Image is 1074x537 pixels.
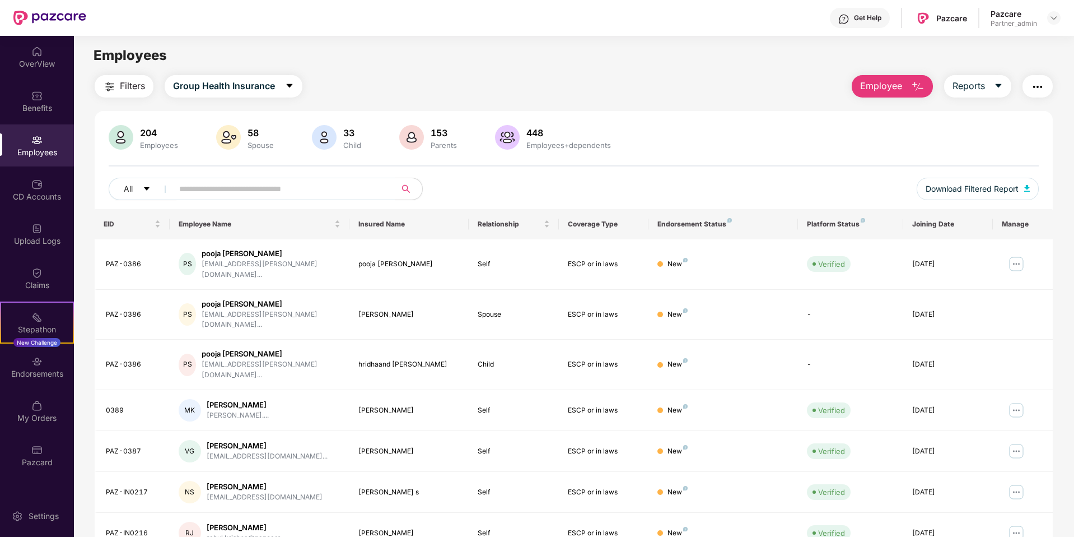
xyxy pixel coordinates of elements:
div: ESCP or in laws [568,446,639,457]
span: Filters [120,79,145,93]
div: [EMAIL_ADDRESS][PERSON_NAME][DOMAIN_NAME]... [202,259,340,280]
div: 204 [138,127,180,138]
div: Partner_admin [991,19,1037,28]
div: Self [478,487,549,498]
span: Relationship [478,220,541,229]
img: svg+xml;base64,PHN2ZyBpZD0iRHJvcGRvd24tMzJ4MzIiIHhtbG5zPSJodHRwOi8vd3d3LnczLm9yZy8yMDAwL3N2ZyIgd2... [1049,13,1058,22]
div: [PERSON_NAME] [358,405,460,416]
div: PS [179,253,196,275]
div: [DATE] [912,405,984,416]
img: manageButton [1007,442,1025,460]
span: Download Filtered Report [926,183,1019,195]
div: New [667,405,688,416]
div: Stepathon [1,324,73,335]
img: svg+xml;base64,PHN2ZyB4bWxucz0iaHR0cDovL3d3dy53My5vcmcvMjAwMC9zdmciIHhtbG5zOnhsaW5rPSJodHRwOi8vd3... [1024,185,1030,192]
div: [PERSON_NAME] [358,446,460,457]
div: MK [179,399,201,422]
div: 153 [428,127,459,138]
div: [PERSON_NAME] [207,400,269,410]
span: Reports [952,79,985,93]
span: Employee Name [179,220,332,229]
img: manageButton [1007,255,1025,273]
span: caret-down [994,81,1003,91]
span: caret-down [285,81,294,91]
div: Self [478,259,549,270]
div: PAZ-0387 [106,446,161,457]
img: svg+xml;base64,PHN2ZyB4bWxucz0iaHR0cDovL3d3dy53My5vcmcvMjAwMC9zdmciIHdpZHRoPSI4IiBoZWlnaHQ9IjgiIH... [683,358,688,363]
div: [PERSON_NAME] [358,309,460,320]
img: svg+xml;base64,PHN2ZyBpZD0iQ2xhaW0iIHhtbG5zPSJodHRwOi8vd3d3LnczLm9yZy8yMDAwL3N2ZyIgd2lkdGg9IjIwIi... [31,267,43,279]
div: 448 [524,127,613,138]
div: [PERSON_NAME] s [358,487,460,498]
div: hridhaand [PERSON_NAME] [358,359,460,370]
div: Settings [25,511,62,522]
button: Reportscaret-down [944,75,1011,98]
div: PS [179,303,196,326]
span: Employee [860,79,902,93]
div: Child [478,359,549,370]
img: svg+xml;base64,PHN2ZyBpZD0iSG9tZSIgeG1sbnM9Imh0dHA6Ly93d3cudzMub3JnLzIwMDAvc3ZnIiB3aWR0aD0iMjAiIG... [31,46,43,57]
th: Coverage Type [559,209,648,239]
img: svg+xml;base64,PHN2ZyB4bWxucz0iaHR0cDovL3d3dy53My5vcmcvMjAwMC9zdmciIHhtbG5zOnhsaW5rPSJodHRwOi8vd3... [312,125,337,150]
div: [DATE] [912,359,984,370]
img: svg+xml;base64,PHN2ZyBpZD0iVXBsb2FkX0xvZ3MiIGRhdGEtbmFtZT0iVXBsb2FkIExvZ3MiIHhtbG5zPSJodHRwOi8vd3... [31,223,43,234]
img: svg+xml;base64,PHN2ZyB4bWxucz0iaHR0cDovL3d3dy53My5vcmcvMjAwMC9zdmciIHhtbG5zOnhsaW5rPSJodHRwOi8vd3... [216,125,241,150]
img: svg+xml;base64,PHN2ZyB4bWxucz0iaHR0cDovL3d3dy53My5vcmcvMjAwMC9zdmciIHhtbG5zOnhsaW5rPSJodHRwOi8vd3... [399,125,424,150]
div: New Challenge [13,338,60,347]
td: - [798,340,903,390]
span: All [124,183,133,195]
div: Platform Status [807,220,894,229]
div: Parents [428,141,459,150]
div: New [667,487,688,498]
div: pooja [PERSON_NAME] [202,299,340,309]
button: Download Filtered Report [917,178,1039,200]
span: caret-down [143,185,151,194]
div: New [667,446,688,457]
div: [EMAIL_ADDRESS][DOMAIN_NAME] [207,492,323,503]
img: svg+xml;base64,PHN2ZyBpZD0iSGVscC0zMngzMiIgeG1sbnM9Imh0dHA6Ly93d3cudzMub3JnLzIwMDAvc3ZnIiB3aWR0aD... [838,13,849,25]
div: ESCP or in laws [568,259,639,270]
img: svg+xml;base64,PHN2ZyB4bWxucz0iaHR0cDovL3d3dy53My5vcmcvMjAwMC9zdmciIHdpZHRoPSI4IiBoZWlnaHQ9IjgiIH... [683,308,688,313]
img: svg+xml;base64,PHN2ZyB4bWxucz0iaHR0cDovL3d3dy53My5vcmcvMjAwMC9zdmciIHdpZHRoPSI4IiBoZWlnaHQ9IjgiIH... [683,404,688,409]
div: Endorsement Status [657,220,789,229]
span: Employees [94,47,167,63]
div: ESCP or in laws [568,405,639,416]
img: svg+xml;base64,PHN2ZyBpZD0iUGF6Y2FyZCIgeG1sbnM9Imh0dHA6Ly93d3cudzMub3JnLzIwMDAvc3ZnIiB3aWR0aD0iMj... [31,445,43,456]
div: ESCP or in laws [568,487,639,498]
td: - [798,290,903,340]
div: [DATE] [912,446,984,457]
div: [PERSON_NAME].... [207,410,269,421]
div: [DATE] [912,259,984,270]
div: ESCP or in laws [568,359,639,370]
div: Self [478,405,549,416]
button: search [395,178,423,200]
div: Employees+dependents [524,141,613,150]
div: Verified [818,487,845,498]
img: svg+xml;base64,PHN2ZyBpZD0iQ0RfQWNjb3VudHMiIGRhdGEtbmFtZT0iQ0QgQWNjb3VudHMiIHhtbG5zPSJodHRwOi8vd3... [31,179,43,190]
img: svg+xml;base64,PHN2ZyB4bWxucz0iaHR0cDovL3d3dy53My5vcmcvMjAwMC9zdmciIHdpZHRoPSI4IiBoZWlnaHQ9IjgiIH... [683,527,688,531]
th: Relationship [469,209,558,239]
img: svg+xml;base64,PHN2ZyB4bWxucz0iaHR0cDovL3d3dy53My5vcmcvMjAwMC9zdmciIHdpZHRoPSI4IiBoZWlnaHQ9IjgiIH... [683,486,688,490]
div: Spouse [245,141,276,150]
div: Pazcare [936,13,967,24]
img: svg+xml;base64,PHN2ZyB4bWxucz0iaHR0cDovL3d3dy53My5vcmcvMjAwMC9zdmciIHdpZHRoPSIyNCIgaGVpZ2h0PSIyNC... [1031,80,1044,94]
div: Self [478,446,549,457]
div: [PERSON_NAME] [207,522,288,533]
img: svg+xml;base64,PHN2ZyB4bWxucz0iaHR0cDovL3d3dy53My5vcmcvMjAwMC9zdmciIHdpZHRoPSI4IiBoZWlnaHQ9IjgiIH... [727,218,732,223]
button: Employee [852,75,933,98]
img: svg+xml;base64,PHN2ZyB4bWxucz0iaHR0cDovL3d3dy53My5vcmcvMjAwMC9zdmciIHdpZHRoPSIyMSIgaGVpZ2h0PSIyMC... [31,312,43,323]
div: New [667,309,688,320]
img: svg+xml;base64,PHN2ZyB4bWxucz0iaHR0cDovL3d3dy53My5vcmcvMjAwMC9zdmciIHhtbG5zOnhsaW5rPSJodHRwOi8vd3... [109,125,133,150]
div: [EMAIL_ADDRESS][DOMAIN_NAME]... [207,451,328,462]
div: Child [341,141,363,150]
div: [DATE] [912,487,984,498]
th: Manage [993,209,1053,239]
img: svg+xml;base64,PHN2ZyBpZD0iRW5kb3JzZW1lbnRzIiB4bWxucz0iaHR0cDovL3d3dy53My5vcmcvMjAwMC9zdmciIHdpZH... [31,356,43,367]
div: 33 [341,127,363,138]
div: Verified [818,405,845,416]
img: svg+xml;base64,PHN2ZyB4bWxucz0iaHR0cDovL3d3dy53My5vcmcvMjAwMC9zdmciIHhtbG5zOnhsaW5rPSJodHRwOi8vd3... [911,80,924,94]
div: [PERSON_NAME] [207,482,323,492]
img: svg+xml;base64,PHN2ZyB4bWxucz0iaHR0cDovL3d3dy53My5vcmcvMjAwMC9zdmciIHdpZHRoPSIyNCIgaGVpZ2h0PSIyNC... [103,80,116,94]
button: Allcaret-down [109,178,177,200]
img: New Pazcare Logo [13,11,86,25]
